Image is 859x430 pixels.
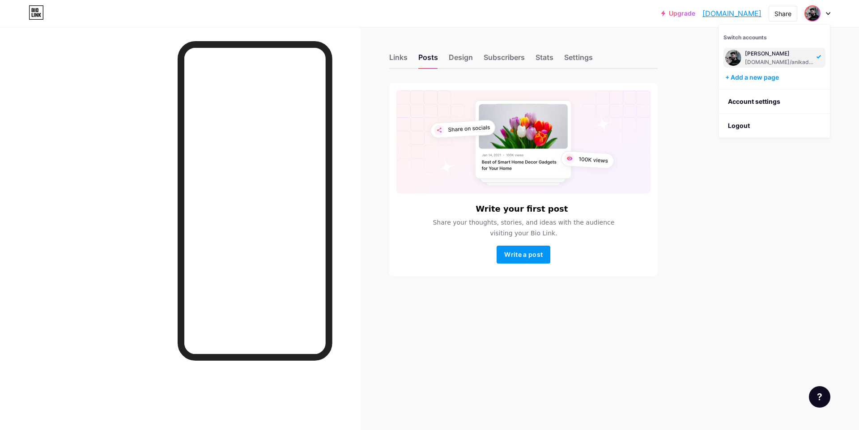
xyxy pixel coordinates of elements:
[723,34,767,41] span: Switch accounts
[719,89,830,114] a: Account settings
[418,52,438,68] div: Posts
[536,52,553,68] div: Stats
[497,246,550,264] button: Write a post
[725,50,741,66] img: anikadhikari
[805,6,820,21] img: anikadhikari
[719,114,830,138] li: Logout
[449,52,473,68] div: Design
[564,52,593,68] div: Settings
[774,9,791,18] div: Share
[484,52,525,68] div: Subscribers
[702,8,761,19] a: [DOMAIN_NAME]
[725,73,825,82] div: + Add a new page
[745,50,814,57] div: [PERSON_NAME]
[661,10,695,17] a: Upgrade
[504,251,543,258] span: Write a post
[476,204,568,213] h6: Write your first post
[745,59,814,66] div: [DOMAIN_NAME]/anikadhikari
[422,217,625,238] span: Share your thoughts, stories, and ideas with the audience visiting your Bio Link.
[389,52,408,68] div: Links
